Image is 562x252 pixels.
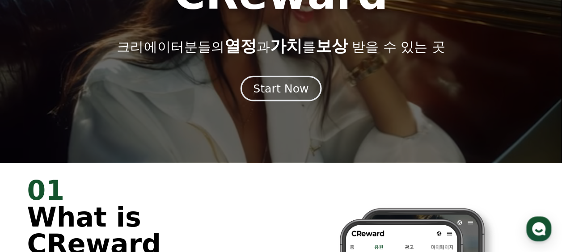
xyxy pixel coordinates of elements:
[115,178,172,200] a: 설정
[82,192,93,199] span: 대화
[253,81,308,96] div: Start Now
[242,85,320,94] a: Start Now
[270,37,302,55] span: 가치
[59,178,115,200] a: 대화
[3,178,59,200] a: 홈
[224,37,256,55] span: 열정
[117,37,445,55] p: 크리에이터분들의 과 를 받을 수 있는 곳
[315,37,347,55] span: 보상
[28,191,34,198] span: 홈
[241,76,321,101] button: Start Now
[27,177,270,204] div: 01
[138,191,149,198] span: 설정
